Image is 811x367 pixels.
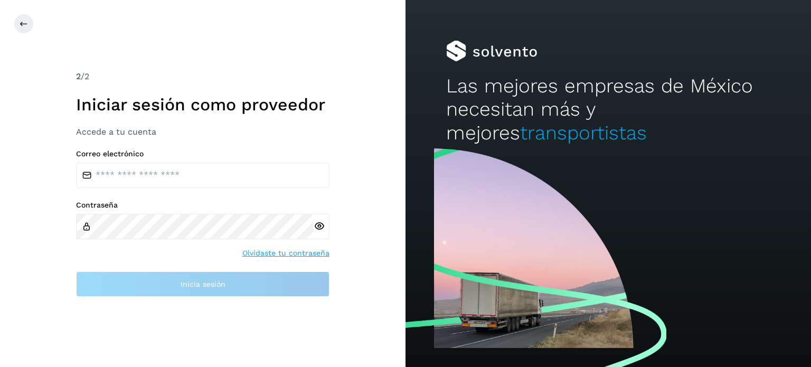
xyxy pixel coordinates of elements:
[242,248,329,259] a: Olvidaste tu contraseña
[76,271,329,297] button: Inicia sesión
[181,280,225,288] span: Inicia sesión
[76,95,329,115] h1: Iniciar sesión como proveedor
[76,127,329,137] h3: Accede a tu cuenta
[76,71,81,81] span: 2
[520,121,647,144] span: transportistas
[446,74,770,145] h2: Las mejores empresas de México necesitan más y mejores
[76,70,329,83] div: /2
[76,201,329,210] label: Contraseña
[76,149,329,158] label: Correo electrónico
